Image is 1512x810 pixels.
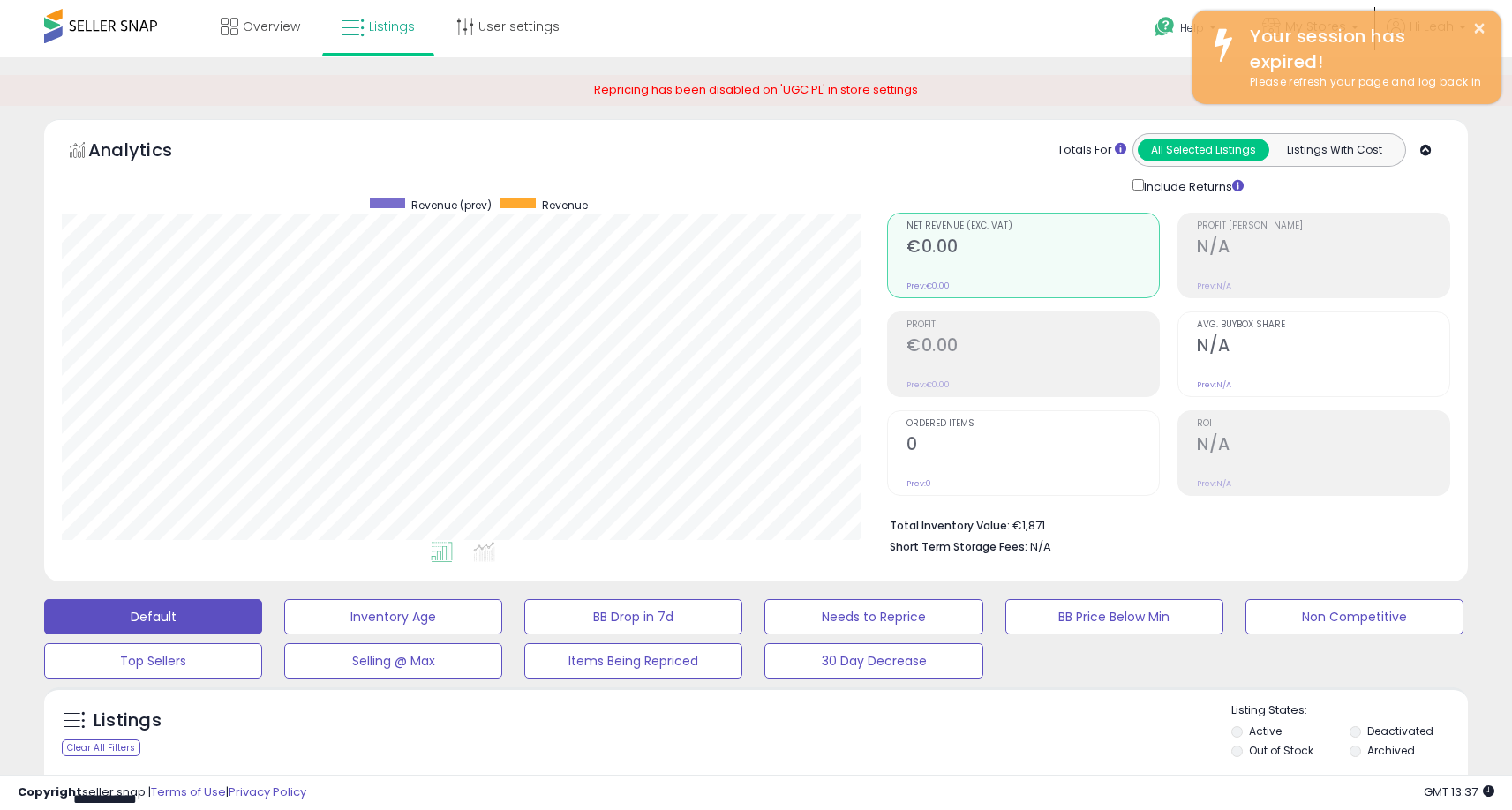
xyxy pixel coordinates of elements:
[890,539,1027,554] b: Short Term Storage Fees:
[94,709,162,733] h5: Listings
[1231,702,1468,719] p: Listing States:
[890,514,1437,535] li: €1,871
[1119,176,1265,196] div: Include Returns
[1197,320,1449,330] span: Avg. Buybox Share
[18,784,306,801] div: seller snap | |
[1180,20,1204,35] span: Help
[594,81,918,98] span: Repricing has been disabled on 'UGC PL' in store settings
[1197,221,1449,231] span: Profit [PERSON_NAME]
[906,434,1159,458] h2: 0
[1005,599,1223,634] button: BB Price Below Min
[524,599,742,634] button: BB Drop in 7d
[1030,538,1051,555] span: N/A
[1424,784,1494,800] span: 2025-08-16 13:37 GMT
[1249,724,1282,739] label: Active
[1472,18,1486,40] button: ×
[88,138,207,167] h5: Analytics
[1197,478,1231,489] small: Prev: N/A
[1197,281,1231,291] small: Prev: N/A
[284,599,502,634] button: Inventory Age
[764,599,982,634] button: Needs to Reprice
[18,784,82,800] strong: Copyright
[542,198,588,213] span: Revenue
[1237,24,1488,74] div: Your session has expired!
[1057,142,1126,159] div: Totals For
[906,221,1159,231] span: Net Revenue (Exc. VAT)
[1140,3,1234,57] a: Help
[906,478,931,489] small: Prev: 0
[1367,724,1433,739] label: Deactivated
[411,198,492,213] span: Revenue (prev)
[1154,16,1176,38] i: Get Help
[1197,434,1449,458] h2: N/A
[284,643,502,679] button: Selling @ Max
[1197,236,1449,260] h2: N/A
[1268,139,1400,161] button: Listings With Cost
[1249,743,1313,758] label: Out of Stock
[1197,335,1449,359] h2: N/A
[1237,74,1488,91] div: Please refresh your page and log back in
[369,18,415,35] span: Listings
[1138,139,1269,161] button: All Selected Listings
[906,419,1159,429] span: Ordered Items
[44,643,262,679] button: Top Sellers
[1367,743,1415,758] label: Archived
[44,599,262,634] button: Default
[906,281,950,291] small: Prev: €0.00
[906,320,1159,330] span: Profit
[243,18,300,35] span: Overview
[890,518,1010,533] b: Total Inventory Value:
[62,739,140,756] div: Clear All Filters
[764,643,982,679] button: 30 Day Decrease
[1197,419,1449,429] span: ROI
[906,379,950,390] small: Prev: €0.00
[906,335,1159,359] h2: €0.00
[524,643,742,679] button: Items Being Repriced
[906,236,1159,260] h2: €0.00
[1197,379,1231,390] small: Prev: N/A
[1245,599,1463,634] button: Non Competitive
